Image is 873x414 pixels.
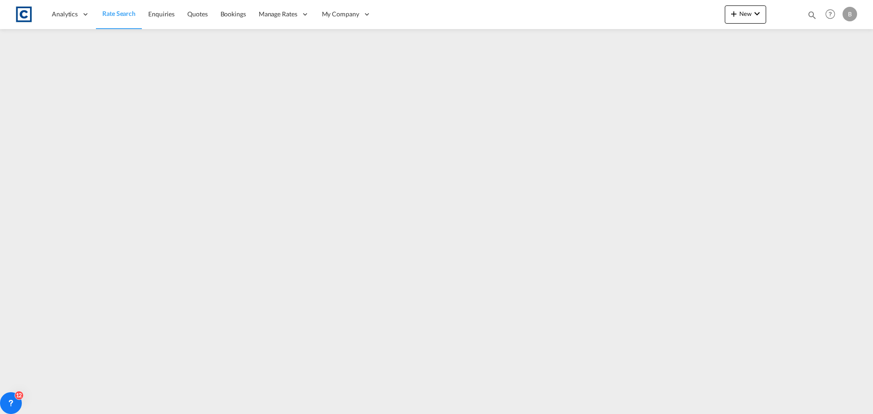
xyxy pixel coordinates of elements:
[102,10,135,17] span: Rate Search
[728,10,763,17] span: New
[14,4,34,25] img: 1fdb9190129311efbfaf67cbb4249bed.jpeg
[148,10,175,18] span: Enquiries
[823,6,838,22] span: Help
[725,5,766,24] button: icon-plus 400-fgNewicon-chevron-down
[259,10,297,19] span: Manage Rates
[752,8,763,19] md-icon: icon-chevron-down
[728,8,739,19] md-icon: icon-plus 400-fg
[221,10,246,18] span: Bookings
[807,10,817,20] md-icon: icon-magnify
[52,10,78,19] span: Analytics
[843,7,857,21] div: B
[187,10,207,18] span: Quotes
[322,10,359,19] span: My Company
[807,10,817,24] div: icon-magnify
[823,6,843,23] div: Help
